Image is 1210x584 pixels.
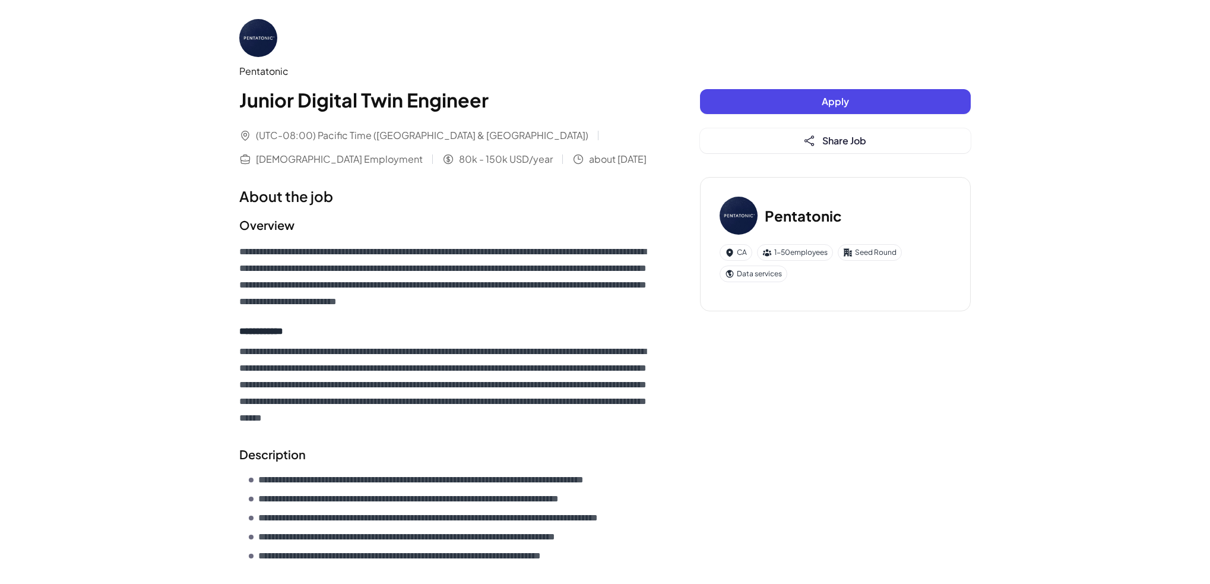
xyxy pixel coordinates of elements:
[757,244,833,261] div: 1-50 employees
[700,89,971,114] button: Apply
[256,152,423,166] span: [DEMOGRAPHIC_DATA] Employment
[239,185,652,207] h1: About the job
[720,197,758,235] img: Pe
[822,95,849,108] span: Apply
[765,205,842,226] h3: Pentatonic
[239,216,652,234] h2: Overview
[589,152,647,166] span: about [DATE]
[720,266,787,282] div: Data services
[256,128,588,143] span: (UTC-08:00) Pacific Time ([GEOGRAPHIC_DATA] & [GEOGRAPHIC_DATA])
[822,134,866,147] span: Share Job
[239,19,277,57] img: Pe
[459,152,553,166] span: 80k - 150k USD/year
[720,244,752,261] div: CA
[700,128,971,153] button: Share Job
[838,244,902,261] div: Seed Round
[239,64,652,78] div: Pentatonic
[239,446,652,463] h2: Description
[239,86,652,114] h1: Junior Digital Twin Engineer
